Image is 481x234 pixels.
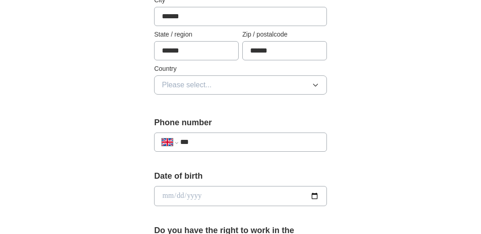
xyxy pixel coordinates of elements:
label: Phone number [154,117,327,129]
button: Please select... [154,75,327,95]
span: Please select... [162,80,212,90]
label: State / region [154,30,239,39]
label: Date of birth [154,170,327,182]
label: Country [154,64,327,74]
label: Zip / postalcode [242,30,327,39]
